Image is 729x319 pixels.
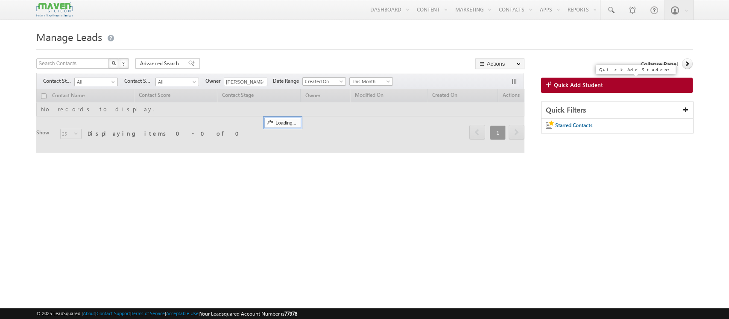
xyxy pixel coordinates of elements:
span: Your Leadsquared Account Number is [200,310,297,317]
span: Contact Stage [43,77,74,85]
button: ? [119,58,129,69]
a: Terms of Service [132,310,165,316]
span: Contact Source [124,77,155,85]
span: 77978 [284,310,297,317]
a: All [74,78,118,86]
a: Contact Support [97,310,130,316]
div: Quick Add Student [599,67,672,72]
a: Created On [302,77,346,86]
span: Quick Add Student [554,81,603,89]
a: All [155,78,199,86]
div: Quick Filters [542,102,693,119]
img: Search [111,61,116,65]
span: Owner [205,77,224,85]
span: Created On [303,78,343,85]
span: Date Range [273,77,302,85]
span: ? [122,60,126,67]
a: This Month [349,77,393,86]
a: About [83,310,95,316]
input: Type to Search [224,78,267,86]
a: Show All Items [256,78,266,87]
div: Loading... [264,118,301,128]
span: All [156,78,196,86]
span: All [75,78,115,86]
span: Manage Leads [36,30,102,43]
span: Collapse Panel [641,60,678,68]
span: This Month [350,78,390,85]
img: Custom Logo [36,2,72,17]
span: Starred Contacts [555,122,592,128]
span: © 2025 LeadSquared | | | | | [36,310,297,318]
button: Actions [475,58,524,69]
span: Advanced Search [140,60,182,67]
a: Acceptable Use [166,310,199,316]
a: Quick Add Student [541,78,693,93]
